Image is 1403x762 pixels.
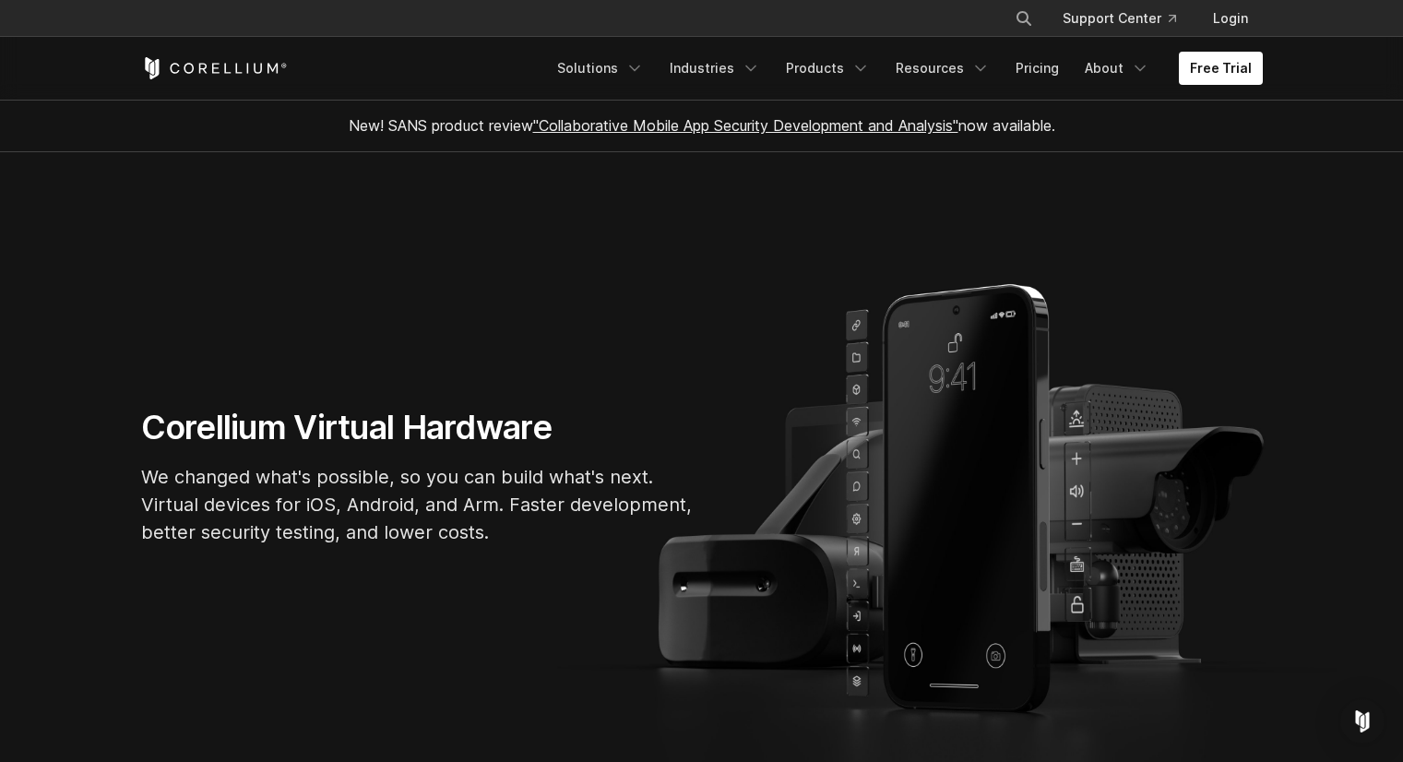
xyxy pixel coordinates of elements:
[775,52,881,85] a: Products
[885,52,1001,85] a: Resources
[1048,2,1191,35] a: Support Center
[141,463,695,546] p: We changed what's possible, so you can build what's next. Virtual devices for iOS, Android, and A...
[1198,2,1263,35] a: Login
[1340,699,1385,744] div: Open Intercom Messenger
[1005,52,1070,85] a: Pricing
[1179,52,1263,85] a: Free Trial
[546,52,655,85] a: Solutions
[533,116,958,135] a: "Collaborative Mobile App Security Development and Analysis"
[141,407,695,448] h1: Corellium Virtual Hardware
[141,57,288,79] a: Corellium Home
[659,52,771,85] a: Industries
[993,2,1263,35] div: Navigation Menu
[349,116,1055,135] span: New! SANS product review now available.
[1074,52,1160,85] a: About
[1007,2,1040,35] button: Search
[546,52,1263,85] div: Navigation Menu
